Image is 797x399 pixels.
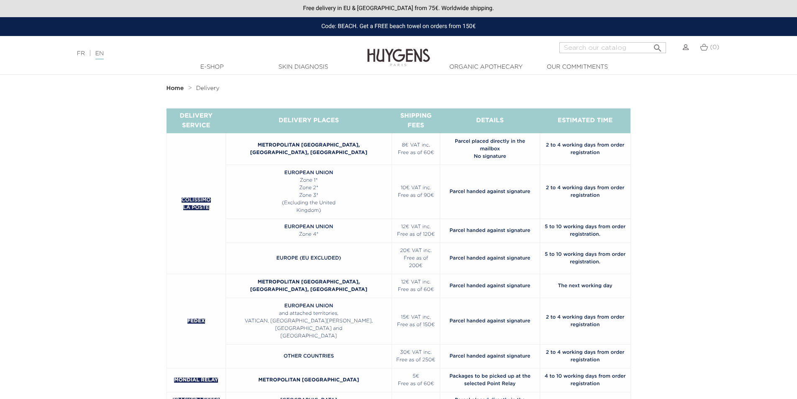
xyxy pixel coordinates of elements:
[170,63,254,72] a: E-Shop
[230,207,387,214] p: Kingdom)
[650,40,665,51] button: 
[396,223,436,231] p: 12€ VAT inc.
[396,184,436,192] p: 10€ VAT inc.
[540,345,630,368] td: 2 to 4 working days from order registration
[95,51,104,59] a: EN
[559,42,666,53] input: Search
[277,256,341,261] strong: EUROPE (EU EXCLUDED)
[440,165,540,219] td: Parcel handed against signature
[174,378,218,383] strong: MONDIAL RELAY
[476,117,504,124] strong: DETAILS
[183,205,209,210] strong: LA POSTE
[179,113,213,129] strong: DELIVERY SERVICE
[230,199,387,207] p: (Excluding the United
[396,321,436,329] p: Free as of 150€
[396,142,436,149] p: 8€ VAT inc.
[536,63,619,72] a: Our commitments
[230,332,387,340] p: [GEOGRAPHIC_DATA]
[230,177,387,184] p: Zone 1*
[540,219,630,243] td: 5 to 10 working days from order registration.
[396,314,436,321] p: 15€ VAT inc.
[261,63,345,72] a: Skin Diagnosis
[259,378,359,383] b: METROPOLITAN [GEOGRAPHIC_DATA]
[396,278,436,286] p: 12€ VAT inc.
[250,143,367,155] strong: METROPOLITAN [GEOGRAPHIC_DATA], [GEOGRAPHIC_DATA], [GEOGRAPHIC_DATA]
[396,192,436,199] p: Free as of 90€
[367,35,430,67] img: Huygens
[167,85,186,92] a: Home
[396,247,436,255] p: 20€ VAT inc.
[187,319,205,324] span: FEDEX
[558,117,613,124] strong: ESTIMATED TIME
[396,373,436,380] p: 5€
[540,134,630,165] td: 2 to 4 working days from order registration
[230,192,387,199] p: Zone 3*
[440,345,540,368] td: Parcel handed against signature
[440,298,540,345] td: Parcel handed against signature
[653,41,663,51] i: 
[396,231,436,238] p: Free as of 120€
[284,304,333,309] strong: EUROPEAN UNION
[182,198,211,203] strong: COLISSIMO
[540,165,630,219] td: 2 to 4 working days from order registration
[230,231,387,238] p: Zone 4*
[279,117,339,124] strong: DELIVERY PLACES
[710,44,719,50] span: (0)
[444,63,528,72] a: Organic Apothecary
[400,113,432,129] strong: SHIPPING FEES
[196,85,220,91] span: Delivery
[230,310,387,317] p: and attached territories,
[540,298,630,345] td: 2 to 4 working days from order registration
[440,243,540,274] td: Parcel handed against signature
[440,368,540,392] td: Packages to be picked up at the selected Point Relay
[396,356,436,364] p: Free as of 250€
[396,149,436,157] p: Free as of 60€
[167,85,184,91] strong: Home
[396,286,436,293] p: Free as of 60€
[540,274,630,298] td: The next working day
[540,243,630,274] td: 5 to 10 working days from order registration.
[440,219,540,243] td: Parcel handed against signature
[396,380,436,388] p: Free as of 60€
[540,368,630,392] td: 4 to 10 working days from order registration
[250,280,367,292] b: METROPOLITAN [GEOGRAPHIC_DATA], [GEOGRAPHIC_DATA], [GEOGRAPHIC_DATA]
[396,255,436,270] p: Free as of 200€
[396,349,436,356] p: 30€ VAT inc.
[230,184,387,192] p: Zone 2*
[77,51,85,57] a: FR
[73,49,326,59] div: |
[196,85,220,92] a: Delivery
[284,354,334,359] strong: OTHER COUNTRIES
[230,317,387,332] p: VATICAN, [GEOGRAPHIC_DATA][PERSON_NAME], [GEOGRAPHIC_DATA] and
[284,170,333,175] strong: EUROPEAN UNION
[440,274,540,298] td: Parcel handed against signature
[440,134,540,165] td: Parcel placed directly in the mailbox No signature
[284,224,333,229] strong: EUROPEAN UNION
